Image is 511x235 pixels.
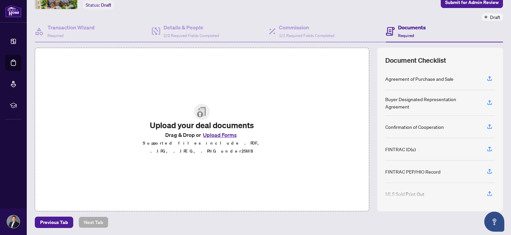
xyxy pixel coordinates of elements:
span: 2/2 Required Fields Completed [164,33,219,38]
button: Previous Tab [35,217,73,228]
div: Buyer Designated Representation Agreement [385,95,479,110]
span: Draft [490,13,500,21]
div: FINTRAC ID(s) [385,146,416,153]
h4: Documents [398,23,426,31]
h4: Details & People [164,23,219,31]
span: Required [398,33,414,38]
div: FINTRAC PEP/HIO Record [385,168,440,175]
span: 1/1 Required Fields Completed [279,33,334,38]
div: Confirmation of Cooperation [385,123,444,131]
h4: Transaction Wizard [47,23,95,31]
p: Supported files include .PDF, .JPG, .JPEG, .PNG under 25 MB [132,139,272,155]
img: logo [5,5,21,17]
span: Drag & Drop or [165,131,239,139]
h2: Upload your deal documents [132,120,272,131]
button: Upload Forms [201,131,239,139]
button: Open asap [484,212,504,232]
span: Document Checklist [385,56,446,65]
span: Draft [101,2,111,8]
span: File UploadUpload your deal documentsDrag & Drop orUpload FormsSupported files include .PDF, .JPG... [126,98,277,161]
span: Previous Tab [40,217,68,228]
div: MLS Sold Print Out [385,190,424,198]
div: Agreement of Purchase and Sale [385,75,453,82]
img: Profile Icon [7,215,20,228]
img: File Upload [194,104,210,120]
button: Next Tab [79,217,108,228]
h4: Commission [279,23,334,31]
span: Required [47,33,64,38]
div: Status: [83,0,114,9]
